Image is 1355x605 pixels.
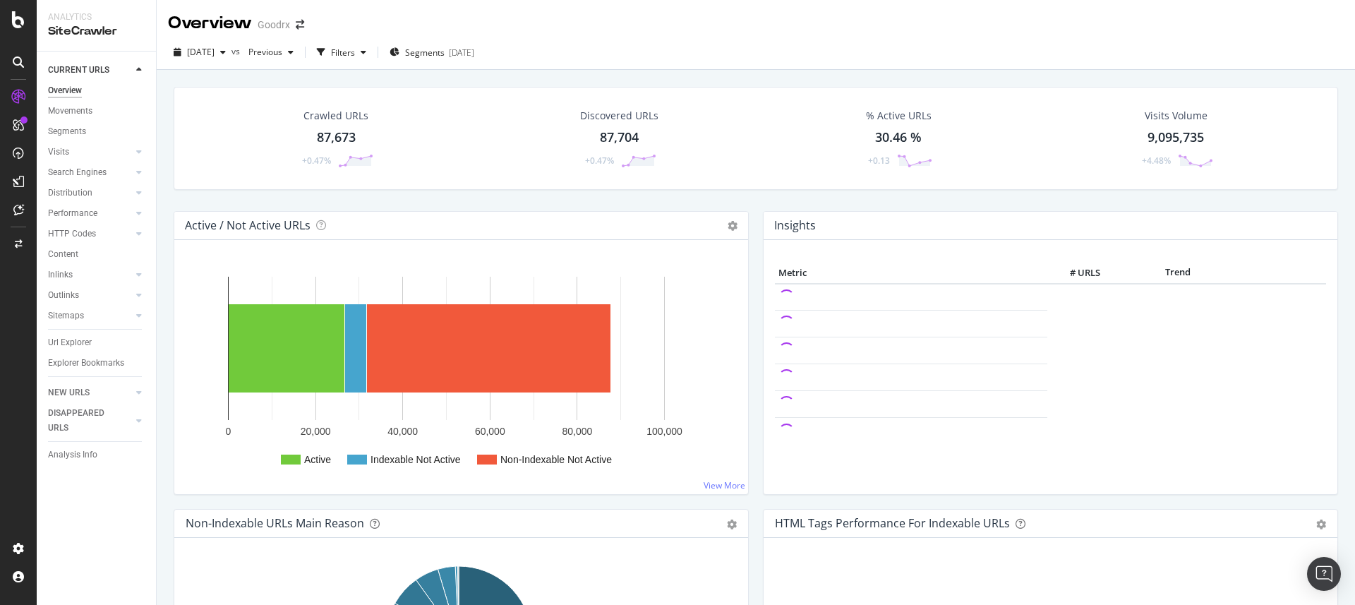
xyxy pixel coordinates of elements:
[302,155,331,167] div: +0.47%
[875,128,922,147] div: 30.46 %
[1307,557,1341,591] div: Open Intercom Messenger
[48,335,92,350] div: Url Explorer
[866,109,932,123] div: % Active URLs
[500,454,612,465] text: Non-Indexable Not Active
[304,454,331,465] text: Active
[48,309,132,323] a: Sitemaps
[475,426,505,437] text: 60,000
[585,155,614,167] div: +0.47%
[48,268,132,282] a: Inlinks
[48,227,132,241] a: HTTP Codes
[562,426,592,437] text: 80,000
[48,63,109,78] div: CURRENT URLS
[48,11,145,23] div: Analytics
[48,124,146,139] a: Segments
[296,20,304,30] div: arrow-right-arrow-left
[48,83,146,98] a: Overview
[405,47,445,59] span: Segments
[48,206,132,221] a: Performance
[48,406,132,436] a: DISAPPEARED URLS
[1316,520,1326,529] div: gear
[185,216,311,235] h4: Active / Not Active URLs
[48,385,90,400] div: NEW URLS
[48,448,97,462] div: Analysis Info
[48,186,132,200] a: Distribution
[48,247,146,262] a: Content
[48,23,145,40] div: SiteCrawler
[243,41,299,64] button: Previous
[317,128,356,147] div: 87,673
[311,41,372,64] button: Filters
[387,426,418,437] text: 40,000
[186,516,364,530] div: Non-Indexable URLs Main Reason
[48,124,86,139] div: Segments
[1145,109,1208,123] div: Visits Volume
[48,63,132,78] a: CURRENT URLS
[371,454,461,465] text: Indexable Not Active
[775,263,1047,284] th: Metric
[449,47,474,59] div: [DATE]
[48,186,92,200] div: Distribution
[48,356,146,371] a: Explorer Bookmarks
[775,516,1010,530] div: HTML Tags Performance for Indexable URLs
[1142,155,1171,167] div: +4.48%
[48,227,96,241] div: HTTP Codes
[48,165,132,180] a: Search Engines
[48,309,84,323] div: Sitemaps
[186,263,732,483] svg: A chart.
[168,11,252,35] div: Overview
[48,335,146,350] a: Url Explorer
[48,145,132,160] a: Visits
[331,47,355,59] div: Filters
[48,288,132,303] a: Outlinks
[303,109,368,123] div: Crawled URLs
[384,41,480,64] button: Segments[DATE]
[243,46,282,58] span: Previous
[48,288,79,303] div: Outlinks
[868,155,890,167] div: +0.13
[48,268,73,282] div: Inlinks
[600,128,639,147] div: 87,704
[728,221,737,231] i: Options
[48,165,107,180] div: Search Engines
[48,247,78,262] div: Content
[1148,128,1204,147] div: 9,095,735
[48,385,132,400] a: NEW URLS
[727,520,737,529] div: gear
[774,216,816,235] h4: Insights
[1047,263,1104,284] th: # URLS
[48,145,69,160] div: Visits
[704,479,745,491] a: View More
[168,41,231,64] button: [DATE]
[48,83,82,98] div: Overview
[48,206,97,221] div: Performance
[48,104,146,119] a: Movements
[187,46,215,58] span: 2025 Sep. 26th
[48,448,146,462] a: Analysis Info
[646,426,682,437] text: 100,000
[231,45,243,57] span: vs
[1104,263,1252,284] th: Trend
[258,18,290,32] div: Goodrx
[301,426,331,437] text: 20,000
[226,426,231,437] text: 0
[580,109,658,123] div: Discovered URLs
[48,356,124,371] div: Explorer Bookmarks
[48,406,119,436] div: DISAPPEARED URLS
[48,104,92,119] div: Movements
